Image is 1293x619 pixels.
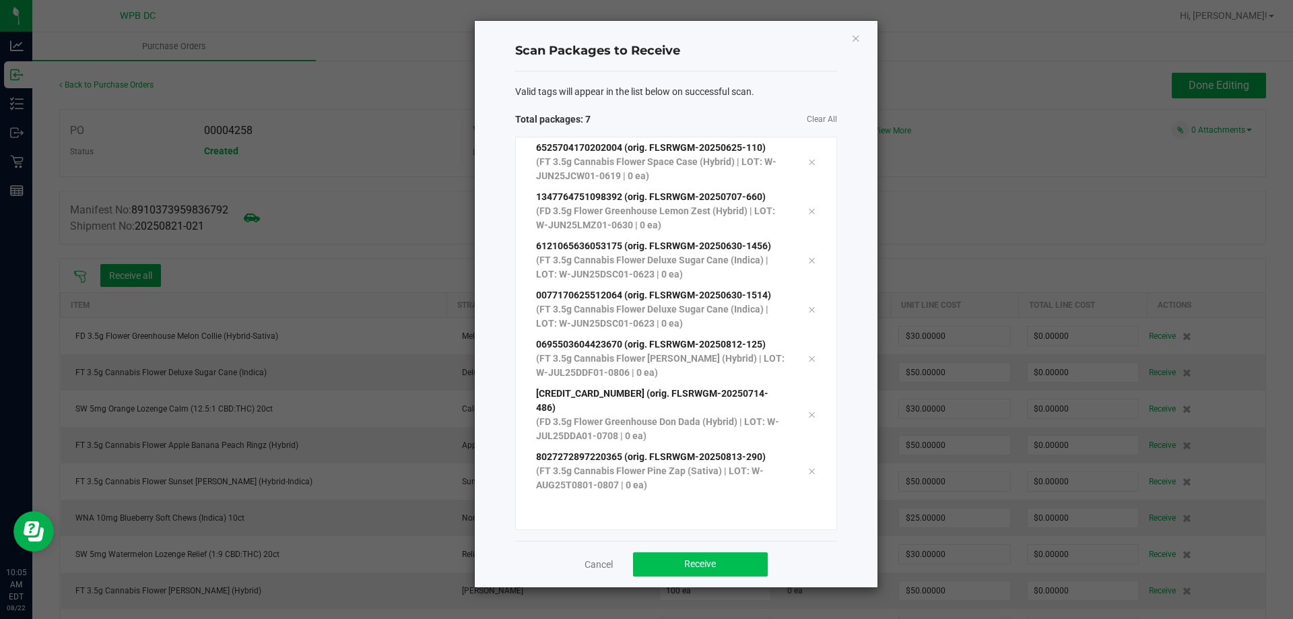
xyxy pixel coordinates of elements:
[536,290,771,300] span: 0077170625512064 (orig. FLSRWGM-20250630-1514)
[536,464,788,492] p: (FT 3.5g Cannabis Flower Pine Zap (Sativa) | LOT: W-AUG25T0801-0807 | 0 ea)
[536,339,766,350] span: 0695503604423670 (orig. FLSRWGM-20250812-125)
[13,511,54,552] iframe: Resource center
[536,302,788,331] p: (FT 3.5g Cannabis Flower Deluxe Sugar Cane (Indica) | LOT: W-JUN25DSC01-0623 | 0 ea)
[536,451,766,462] span: 8027272897220365 (orig. FLSRWGM-20250813-290)
[684,558,716,569] span: Receive
[536,253,788,282] p: (FT 3.5g Cannabis Flower Deluxe Sugar Cane (Indica) | LOT: W-JUN25DSC01-0623 | 0 ea)
[536,204,788,232] p: (FD 3.5g Flower Greenhouse Lemon Zest (Hybrid) | LOT: W-JUN25LMZ01-0630 | 0 ea)
[536,191,766,202] span: 1347764751098392 (orig. FLSRWGM-20250707-660)
[515,42,837,60] h4: Scan Packages to Receive
[633,552,768,577] button: Receive
[536,388,768,413] span: [CREDIT_CARD_NUMBER] (orig. FLSRWGM-20250714-486)
[585,558,613,571] a: Cancel
[797,252,826,268] div: Remove tag
[536,352,788,380] p: (FT 3.5g Cannabis Flower [PERSON_NAME] (Hybrid) | LOT: W-JUL25DDF01-0806 | 0 ea)
[515,112,676,127] span: Total packages: 7
[536,240,771,251] span: 6121065636053175 (orig. FLSRWGM-20250630-1456)
[797,301,826,317] div: Remove tag
[797,154,826,170] div: Remove tag
[536,415,788,443] p: (FD 3.5g Flower Greenhouse Don Dada (Hybrid) | LOT: W-JUL25DDA01-0708 | 0 ea)
[797,203,826,219] div: Remove tag
[797,350,826,366] div: Remove tag
[515,85,754,99] span: Valid tags will appear in the list below on successful scan.
[797,407,826,423] div: Remove tag
[807,114,837,125] a: Clear All
[797,463,826,479] div: Remove tag
[851,30,861,46] button: Close
[536,142,766,153] span: 6525704170202004 (orig. FLSRWGM-20250625-110)
[536,155,788,183] p: (FT 3.5g Cannabis Flower Space Case (Hybrid) | LOT: W-JUN25JCW01-0619 | 0 ea)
